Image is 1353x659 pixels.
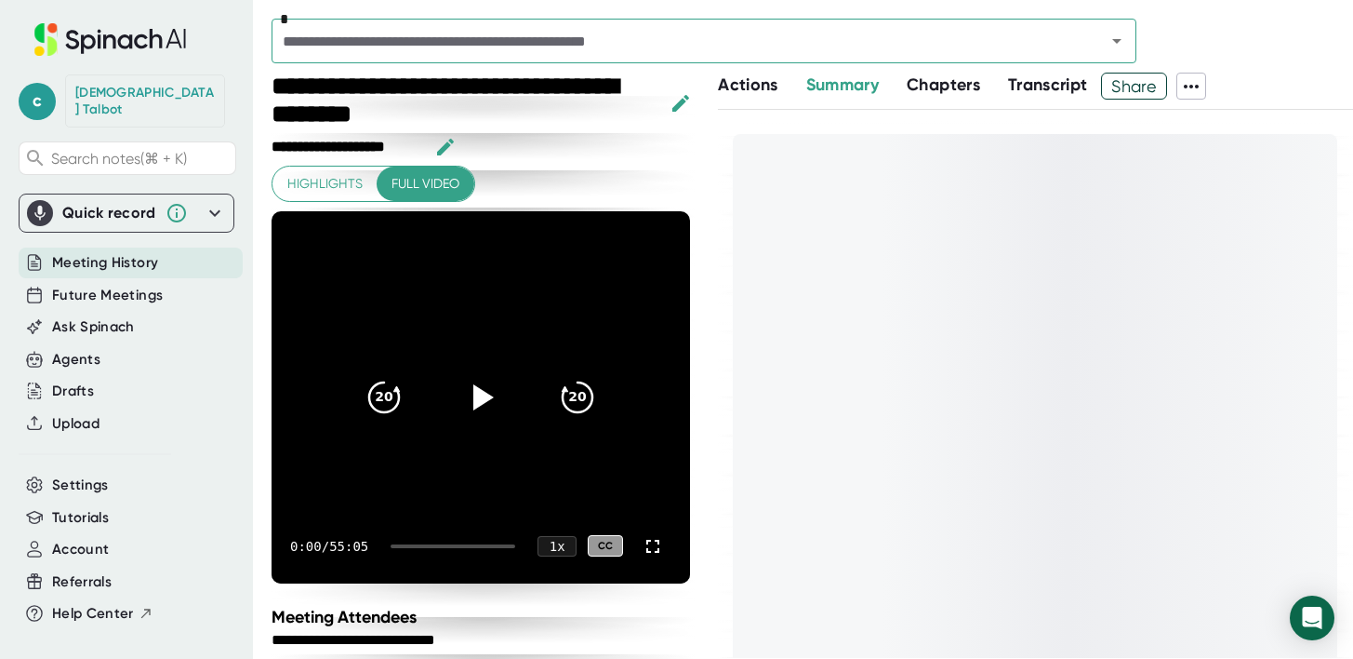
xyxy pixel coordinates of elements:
[907,73,980,98] button: Chapters
[51,150,187,168] span: Search notes (⌘ + K)
[377,167,474,201] button: Full video
[806,74,879,95] span: Summary
[1102,70,1166,102] span: Share
[52,539,109,560] button: Account
[1008,74,1088,95] span: Transcript
[62,204,156,222] div: Quick record
[1104,28,1130,54] button: Open
[1101,73,1167,100] button: Share
[52,413,99,435] button: Upload
[1008,73,1088,98] button: Transcript
[391,172,459,195] span: Full video
[718,73,777,98] button: Actions
[52,349,100,370] button: Agents
[52,316,135,338] button: Ask Spinach
[1290,596,1334,640] div: Open Intercom Messenger
[290,539,368,554] div: 0:00 / 55:05
[52,475,109,496] button: Settings
[75,85,215,117] div: Christian Talbot
[907,74,980,95] span: Chapters
[718,74,777,95] span: Actions
[52,285,163,306] button: Future Meetings
[52,572,112,593] button: Referrals
[806,73,879,98] button: Summary
[272,607,695,627] div: Meeting Attendees
[287,172,363,195] span: Highlights
[272,167,378,201] button: Highlights
[52,603,153,625] button: Help Center
[537,536,577,557] div: 1 x
[52,252,158,274] button: Meeting History
[52,603,134,625] span: Help Center
[19,83,56,120] span: c
[588,535,623,557] div: CC
[52,507,109,529] button: Tutorials
[27,195,226,232] div: Quick record
[52,381,94,402] button: Drafts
